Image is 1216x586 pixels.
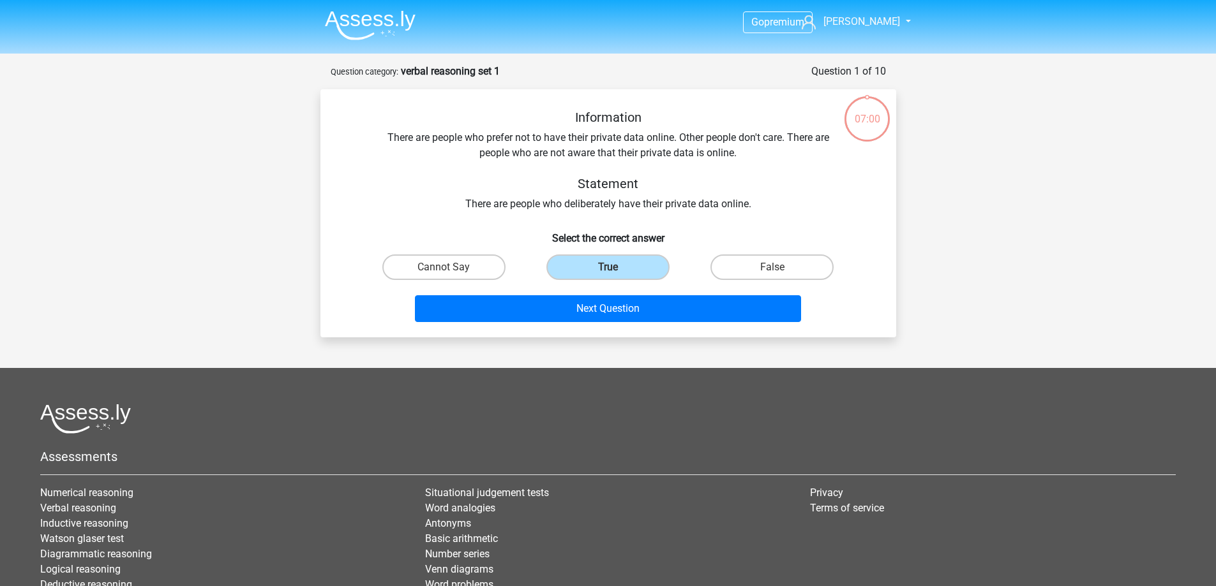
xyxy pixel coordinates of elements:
[425,487,549,499] a: Situational judgement tests
[331,67,398,77] small: Question category:
[40,502,116,514] a: Verbal reasoning
[797,14,901,29] a: [PERSON_NAME]
[415,295,801,322] button: Next Question
[425,563,493,575] a: Venn diagrams
[710,254,834,280] label: False
[401,65,500,77] strong: verbal reasoning set 1
[382,254,506,280] label: Cannot Say
[40,487,133,499] a: Numerical reasoning
[40,548,152,560] a: Diagrammatic reasoning
[751,16,764,28] span: Go
[744,13,812,31] a: Gopremium
[40,563,121,575] a: Logical reasoning
[341,222,876,244] h6: Select the correct answer
[40,532,124,545] a: Watson glaser test
[425,502,495,514] a: Word analogies
[810,502,884,514] a: Terms of service
[40,449,1176,464] h5: Assessments
[764,16,804,28] span: premium
[810,487,843,499] a: Privacy
[823,15,900,27] span: [PERSON_NAME]
[425,548,490,560] a: Number series
[843,95,891,127] div: 07:00
[341,110,876,212] div: There are people who prefer not to have their private data online. Other people don't care. There...
[325,10,416,40] img: Assessly
[40,517,128,529] a: Inductive reasoning
[811,64,886,79] div: Question 1 of 10
[425,517,471,529] a: Antonyms
[382,110,835,125] h5: Information
[40,404,131,434] img: Assessly logo
[425,532,498,545] a: Basic arithmetic
[546,254,670,280] label: True
[382,176,835,191] h5: Statement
